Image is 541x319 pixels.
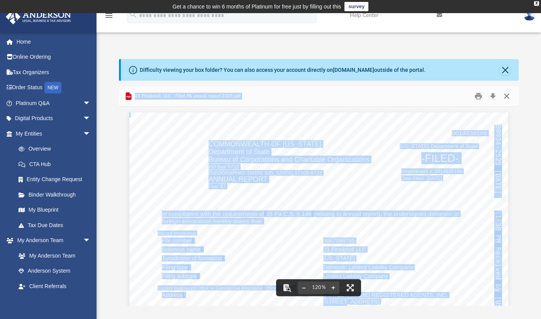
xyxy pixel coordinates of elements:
[11,172,102,187] a: Entity Change Request
[401,169,462,174] span: Amendment #: 0014835186
[5,34,102,49] a: Home
[162,211,264,217] span: In compliance with the requirements of
[323,265,413,270] span: Domestic Limited Liability Company
[209,184,226,189] span: Fee: $7
[344,2,368,11] a: survey
[129,10,137,19] i: search
[500,90,514,102] button: Close
[494,125,501,166] span: B0934-2525
[323,299,380,305] span: [STREET_ADDRESS]
[162,265,188,270] span: Filing type
[162,218,263,224] span: foreign association hereby states that:
[140,66,426,74] div: Difficulty viewing your box folder? You can also access your account directly on outside of the p...
[452,131,487,136] span: 0014835186
[44,82,61,93] div: NEW
[162,292,183,298] span: Address
[209,156,370,163] span: Bureau of Corporations and Charitable Organizations
[162,247,201,253] span: Business name
[342,279,359,296] button: Enter fullscreen
[11,141,102,157] a: Overview
[162,256,222,261] span: Jurisdiction of formation
[298,279,310,296] button: Zoom out
[104,11,114,20] i: menu
[278,279,295,296] button: Toggle findbar
[5,126,102,141] a: My Entitiesarrow_drop_down
[5,80,102,96] a: Order StatusNEW
[162,273,197,279] span: Filing subtype
[5,64,102,80] a: Tax Organizers
[494,170,501,194] span: [DATE]
[209,170,322,175] span: [GEOGRAPHIC_DATA], [US_STATE] 17105-8722
[486,90,500,102] button: Download
[5,95,102,111] a: Platinum Q&Aarrow_drop_down
[162,238,192,244] span: File number
[173,2,341,11] div: Get a chance to win 6 months of Platinum for free just by filling out this
[11,202,98,218] a: My Blueprint
[3,9,73,24] img: Anderson Advisors Platinum Portal
[11,278,98,294] a: Client Referrals
[534,1,539,6] div: close
[494,214,501,231] span: 1:30
[158,231,196,236] span: Record Information
[323,273,388,279] span: Limited Liability Company
[265,286,294,290] span: Office Provider
[5,111,102,126] a: Digital Productsarrow_drop_down
[11,217,102,233] a: Tax Due Dates
[11,187,102,202] a: Binder Walkthrough
[323,305,345,311] span: STE 390
[500,64,510,75] button: Close
[5,233,98,248] a: My Anderson Teamarrow_drop_down
[323,247,366,253] span: 23 Pineknoll LLC
[323,238,355,244] span: 0007068795
[494,235,501,243] span: PM
[209,149,270,156] span: Department of State
[323,292,448,298] span: [PERSON_NAME] REGISTERED AGENTS, INC.
[119,107,519,306] div: File preview
[327,279,339,296] button: Zoom in
[400,144,478,149] span: [US_STATE] Department of State
[119,107,519,306] div: Document Viewer
[5,49,102,65] a: Online Ordering
[313,211,459,217] span: (relating to annual report), the undersigned domestic or
[494,247,501,280] span: Received
[83,111,98,127] span: arrow_drop_down
[119,86,519,306] div: Preview
[133,93,241,100] span: 23 Pineknoll, LLC - Filed PA annual report 2025.pdf
[11,248,95,263] a: My Anderson Team
[209,164,239,169] span: PO Box 8722
[158,286,263,290] span: Current Registered Office or Commercial Registered
[524,10,535,21] img: User Pic
[83,95,98,111] span: arrow_drop_down
[11,263,98,279] a: Anderson System
[209,141,321,148] span: COMMONWEALTH OF [US_STATE]
[333,67,374,73] a: [DOMAIN_NAME]
[209,176,268,183] span: ANNUAL REPORT
[421,153,459,163] span: -FILED-
[310,285,327,290] div: Current zoom level
[83,233,98,249] span: arrow_drop_down
[401,176,442,181] span: Date Filed: [DATE]
[471,90,486,102] button: Print
[266,210,311,217] a: https://www.legis.state.pa.us/cfdocs/legis/LI/consCheck.cfm?txtType=HTM&ttl=15&div=0&chpt=1&sctn=...
[104,15,114,20] a: menu
[11,156,102,172] a: CTA Hub
[323,256,355,261] span: [US_STATE]
[83,126,98,142] span: arrow_drop_down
